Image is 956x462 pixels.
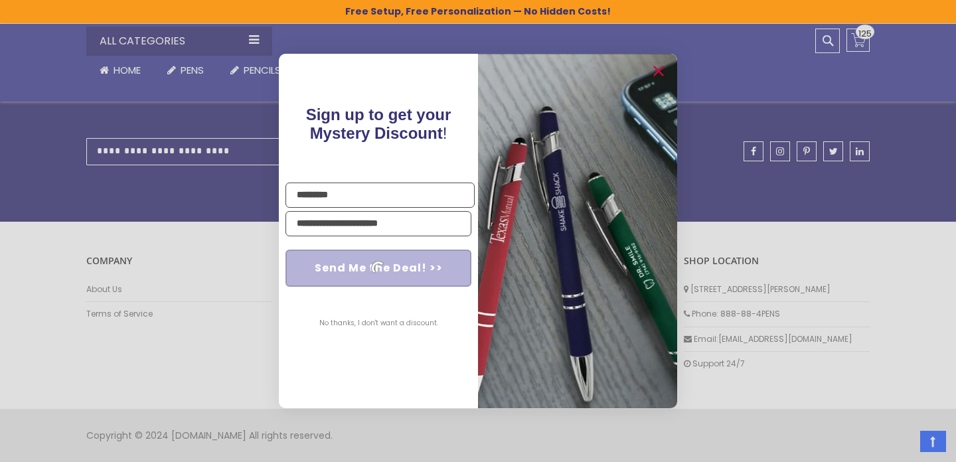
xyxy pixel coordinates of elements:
[306,106,451,142] span: Sign up to get your Mystery Discount
[285,250,471,287] button: Send Me the Deal! >>
[648,60,669,82] button: Close dialog
[313,307,445,340] button: No thanks, I don't want a discount.
[306,106,451,142] span: !
[478,54,677,408] img: pop-up-image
